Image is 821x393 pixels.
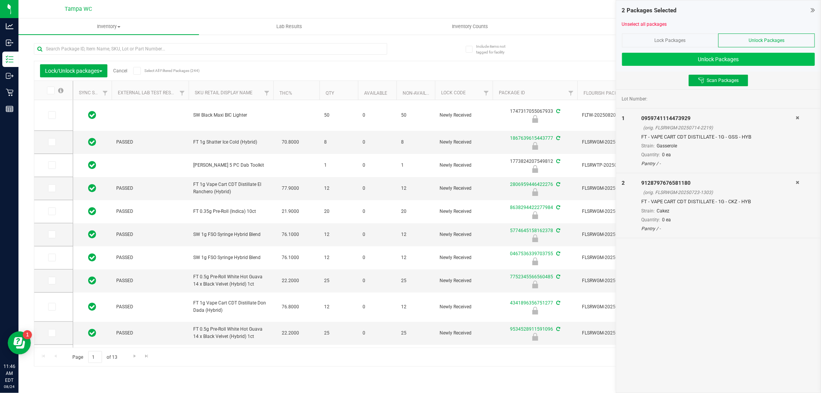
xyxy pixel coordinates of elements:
span: FT 1g Vape Cart CDT Distillate El Ranchero (Hybrid) [193,181,269,196]
span: 1 [622,115,625,121]
span: 0 ea [662,217,671,222]
a: Filter [99,87,112,100]
div: (orig. FLSRWGM-20250723-1303) [643,189,796,196]
span: FLSRWGM-20250815-794 [582,303,657,311]
a: THC% [279,90,292,96]
span: PASSED [116,303,184,311]
div: 0959741114473929 [641,114,796,122]
span: FLSRWTP-20250818-001 [582,162,657,169]
span: 12 [401,303,430,311]
span: FLSRWGM-20250817-252 [582,208,657,215]
button: Unlock Packages [622,53,815,66]
p: 11:46 AM EDT [3,363,15,384]
a: 4341896356751277 [510,300,553,306]
span: 22.2000 [278,328,303,339]
span: 12 [401,185,430,192]
span: PASSED [116,277,184,284]
span: Sync from Compliance System [555,109,560,114]
span: SW 1g FSO Syringe Hybrid Blend [193,231,269,238]
a: External Lab Test Result [118,90,178,95]
div: Newly Received [492,142,579,150]
div: 9128797676581180 [641,179,796,187]
div: FT - VAPE CART CDT DISTILLATE - 1G - GSS - HYB [641,133,796,141]
span: 0 [363,277,392,284]
span: 12 [324,231,353,238]
span: Newly Received [440,112,488,119]
span: Newly Received [440,254,488,261]
span: 0 [363,303,392,311]
span: Include items not tagged for facility [476,43,515,55]
span: 76.8000 [278,301,303,313]
span: FLSRWGM-20250818-045 [582,139,657,146]
span: Lab Results [266,23,313,30]
a: Cancel [113,68,127,74]
span: Inventory Counts [441,23,498,30]
a: Filter [480,87,493,100]
inline-svg: Analytics [6,22,13,30]
span: [PERSON_NAME] 5 PC Dab Toolkit [193,162,269,169]
span: 50 [401,112,430,119]
span: 25 [401,329,430,337]
span: 20 [401,208,430,215]
span: FLTW-20250820-017 [582,112,657,119]
span: FLSRWGM-20250815-1343 [582,231,657,238]
span: 0 [363,254,392,261]
span: 0 [363,231,392,238]
a: 1867639615443777 [510,135,553,141]
a: 7752345566560485 [510,274,553,279]
span: 0 [363,329,392,337]
a: Unselect all packages [622,22,667,27]
span: FLSRWGM-20250815-693 [582,277,657,284]
span: Newly Received [440,303,488,311]
span: PASSED [116,208,184,215]
span: Strain: [641,143,655,149]
span: Gasserole [657,143,677,149]
a: 8638294422277984 [510,205,553,210]
div: 1747317055067933 [492,108,579,123]
a: 9534528911591096 [510,326,553,332]
a: Go to the next page [129,351,140,361]
span: Select all records on this page [58,88,64,93]
div: Pantry / - [641,225,796,232]
a: 5774645158162378 [510,228,553,233]
span: Sync from Compliance System [555,228,560,233]
span: Sync from Compliance System [555,274,560,279]
span: Newly Received [440,277,488,284]
span: Cakez [657,208,669,214]
span: In Sync [89,137,97,147]
inline-svg: Inventory [6,55,13,63]
span: Scan Packages [707,77,739,84]
a: Sku Retail Display Name [195,90,252,95]
span: 70.8000 [278,137,303,148]
span: Lock/Unlock packages [45,68,102,74]
span: Newly Received [440,208,488,215]
span: Page of 13 [66,351,124,363]
span: 8 [324,139,353,146]
a: Lock Code [441,90,466,95]
span: Sync from Compliance System [555,182,560,187]
a: Inventory Counts [380,18,560,35]
span: Sync from Compliance System [555,159,560,164]
button: Scan Packages [689,75,748,86]
span: 77.9000 [278,183,303,194]
span: Sync from Compliance System [555,251,560,256]
span: 12 [324,254,353,261]
span: Select All Filtered Packages (244) [144,69,183,73]
span: Sync from Compliance System [555,326,560,332]
span: In Sync [89,110,97,120]
span: Sync from Compliance System [555,205,560,210]
span: 25 [401,277,430,284]
a: Lab Results [199,18,380,35]
span: Quantity: [641,152,660,157]
a: Filter [565,87,577,100]
span: Newly Received [440,329,488,337]
span: In Sync [89,183,97,194]
span: Newly Received [440,231,488,238]
a: 0467536339703755 [510,251,553,256]
div: Newly Received [492,165,579,173]
span: In Sync [89,275,97,286]
span: Quantity: [641,217,660,222]
button: Lock/Unlock packages [40,64,107,77]
span: Unlock Packages [749,38,784,43]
